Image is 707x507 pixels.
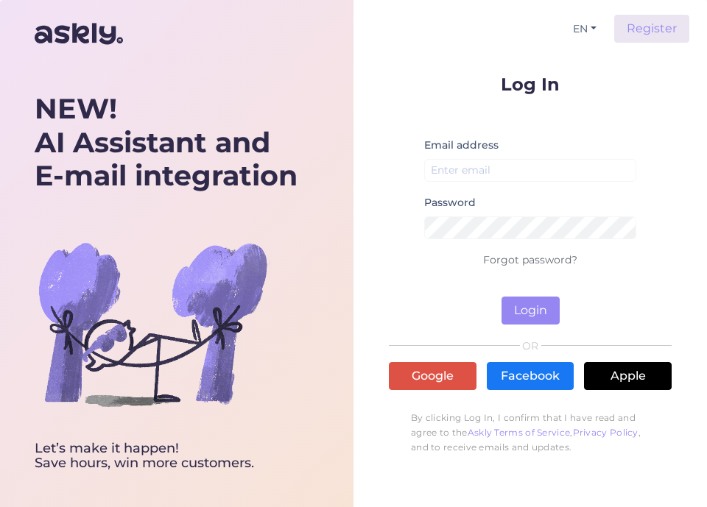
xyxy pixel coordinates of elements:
label: Password [424,195,476,210]
span: OR [520,341,541,351]
a: Facebook [487,362,574,390]
a: Apple [584,362,672,390]
label: Email address [424,138,499,153]
input: Enter email [424,159,636,182]
button: Login [502,297,560,325]
b: NEW! [35,91,117,126]
a: Register [614,15,689,43]
a: Askly Terms of Service [468,427,571,438]
div: AI Assistant and E-mail integration [35,92,298,193]
a: Google [389,362,476,390]
a: Forgot password? [483,253,577,266]
img: Askly [35,16,123,52]
button: EN [567,18,602,40]
div: Let’s make it happen! Save hours, win more customers. [35,442,298,471]
p: Log In [389,75,672,93]
a: Privacy Policy [573,427,639,438]
p: By clicking Log In, I confirm that I have read and agree to the , , and to receive emails and upd... [389,403,672,462]
img: bg-askly [35,206,270,442]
